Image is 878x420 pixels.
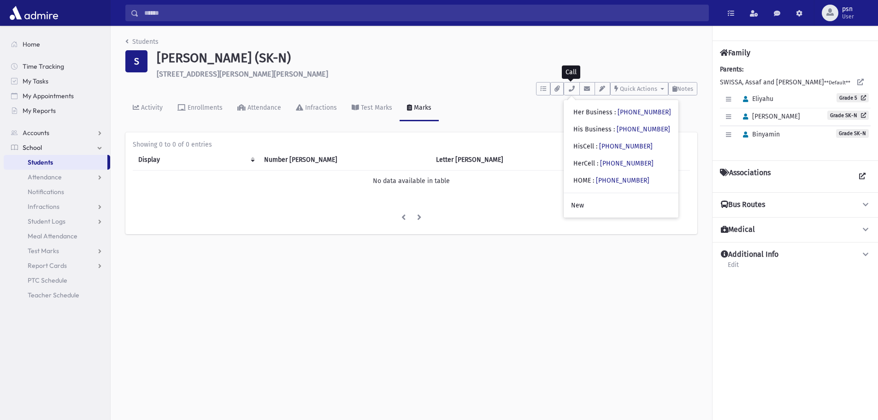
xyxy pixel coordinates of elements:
[28,173,62,181] span: Attendance
[23,106,56,115] span: My Reports
[28,158,53,166] span: Students
[599,142,653,150] a: [PHONE_NUMBER]
[827,111,869,120] a: Grade SK-N
[400,95,439,121] a: Marks
[721,200,765,210] h4: Bus Routes
[23,143,42,152] span: School
[23,92,74,100] span: My Appointments
[721,250,778,260] h4: Additional Info
[4,89,110,103] a: My Appointments
[720,168,771,185] h4: Associations
[28,232,77,240] span: Meal Attendance
[600,160,654,167] a: [PHONE_NUMBER]
[4,37,110,52] a: Home
[4,273,110,288] a: PTC Schedule
[28,261,67,270] span: Report Cards
[593,177,594,184] span: :
[28,217,65,225] span: Student Logs
[596,177,649,184] a: [PHONE_NUMBER]
[4,125,110,140] a: Accounts
[125,38,159,46] a: Students
[4,258,110,273] a: Report Cards
[842,6,854,13] span: psn
[28,202,59,211] span: Infractions
[739,112,800,120] span: [PERSON_NAME]
[28,188,64,196] span: Notifications
[573,142,653,151] div: HisCell
[596,142,597,150] span: :
[4,59,110,74] a: Time Tracking
[720,65,871,153] div: SWISSA, Assaf and [PERSON_NAME]
[613,125,615,133] span: :
[4,288,110,302] a: Teacher Schedule
[125,50,147,72] div: S
[4,155,107,170] a: Students
[614,108,616,116] span: :
[597,160,598,167] span: :
[573,176,649,185] div: HOME
[230,95,289,121] a: Attendance
[23,62,64,71] span: Time Tracking
[854,168,871,185] a: View all Associations
[133,140,690,149] div: Showing 0 to 0 of 0 entries
[4,140,110,155] a: School
[4,199,110,214] a: Infractions
[170,95,230,121] a: Enrollments
[618,108,671,116] a: [PHONE_NUMBER]
[739,95,773,103] span: Eliyahu
[562,65,580,79] div: Call
[125,95,170,121] a: Activity
[430,149,579,171] th: Letter Mark
[4,184,110,199] a: Notifications
[727,260,739,276] a: Edit
[246,104,281,112] div: Attendance
[720,250,871,260] button: Additional Info
[139,104,163,112] div: Activity
[620,85,657,92] span: Quick Actions
[303,104,337,112] div: Infractions
[617,125,670,133] a: [PHONE_NUMBER]
[4,243,110,258] a: Test Marks
[259,149,430,171] th: Number Mark
[23,40,40,48] span: Home
[4,214,110,229] a: Student Logs
[720,48,750,57] h4: Family
[610,82,668,95] button: Quick Actions
[289,95,344,121] a: Infractions
[573,107,671,117] div: Her Business
[668,82,697,95] button: Notes
[133,149,259,171] th: Display
[7,4,60,22] img: AdmirePro
[4,170,110,184] a: Attendance
[4,74,110,89] a: My Tasks
[842,13,854,20] span: User
[23,77,48,85] span: My Tasks
[739,130,780,138] span: Binyamin
[721,225,755,235] h4: Medical
[720,200,871,210] button: Bus Routes
[28,247,59,255] span: Test Marks
[125,37,159,50] nav: breadcrumb
[359,104,392,112] div: Test Marks
[139,5,708,21] input: Search
[412,104,431,112] div: Marks
[677,85,693,92] span: Notes
[344,95,400,121] a: Test Marks
[133,170,690,191] td: No data available in table
[573,159,654,168] div: HerCell
[720,225,871,235] button: Medical
[573,124,670,134] div: His Business
[564,197,678,214] a: New
[4,229,110,243] a: Meal Attendance
[186,104,223,112] div: Enrollments
[157,70,697,78] h6: [STREET_ADDRESS][PERSON_NAME][PERSON_NAME]
[4,103,110,118] a: My Reports
[836,129,869,138] span: Grade SK-N
[28,291,79,299] span: Teacher Schedule
[720,65,743,73] b: Parents:
[157,50,697,66] h1: [PERSON_NAME] (SK-N)
[837,93,869,102] a: Grade 5
[28,276,67,284] span: PTC Schedule
[23,129,49,137] span: Accounts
